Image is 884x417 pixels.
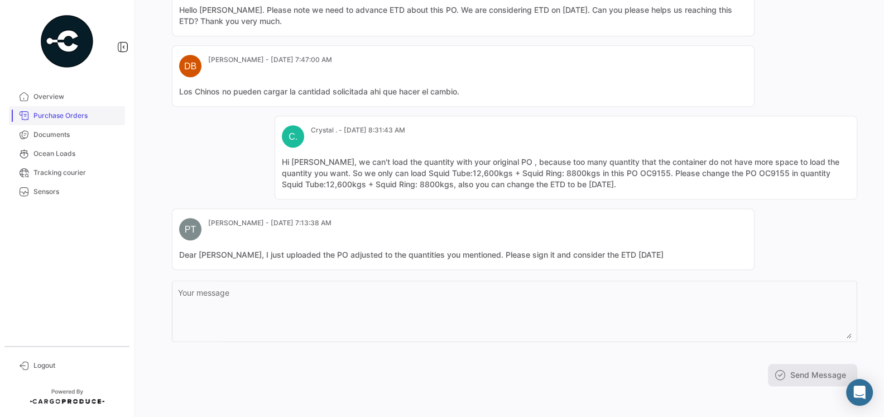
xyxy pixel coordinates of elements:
[33,168,121,178] span: Tracking courier
[9,182,125,201] a: Sensors
[208,55,332,65] mat-card-subtitle: [PERSON_NAME] - [DATE] 7:47:00 AM
[9,144,125,163] a: Ocean Loads
[282,157,850,190] mat-card-content: Hi [PERSON_NAME], we can't load the quantity with your original PO , because too many quantity th...
[9,163,125,182] a: Tracking courier
[39,13,95,69] img: powered-by.png
[179,55,201,77] div: DB
[846,379,873,406] div: Abrir Intercom Messenger
[9,106,125,125] a: Purchase Orders
[208,218,331,228] mat-card-subtitle: [PERSON_NAME] - [DATE] 7:13:38 AM
[33,111,121,121] span: Purchase Orders
[33,149,121,159] span: Ocean Loads
[179,4,747,27] mat-card-content: Hello [PERSON_NAME]. Please note we need to advance ETD about this PO. We are considering ETD on ...
[9,87,125,106] a: Overview
[9,125,125,144] a: Documents
[311,125,405,135] mat-card-subtitle: Crystal . - [DATE] 8:31:43 AM
[179,249,747,260] mat-card-content: Dear [PERSON_NAME], I just uploaded the PO adjusted to the quantities you mentioned. Please sign ...
[33,187,121,197] span: Sensors
[33,130,121,140] span: Documents
[33,92,121,102] span: Overview
[179,86,747,97] mat-card-content: Los Chinos no pueden cargar la cantidad solicitada ahi que hacer el cambio.
[179,218,201,240] div: PT
[282,125,304,148] div: C.
[33,361,121,371] span: Logout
